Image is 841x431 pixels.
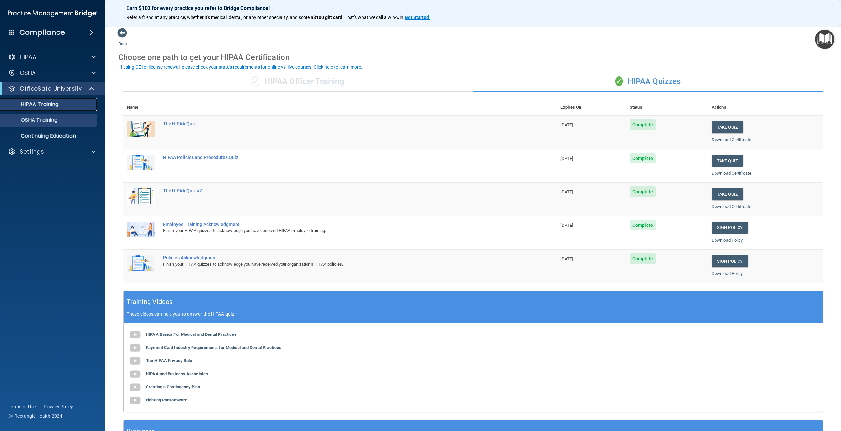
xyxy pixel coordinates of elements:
[712,255,748,267] a: Sign Policy
[44,403,73,410] a: Privacy Policy
[163,188,524,193] div: The HIPAA Quiz #2
[146,384,200,389] b: Creating a Contingency Plan
[712,137,751,142] a: Download Certificate
[630,186,656,197] span: Complete
[128,355,142,368] img: gray_youtube_icon.38fcd6cc.png
[560,156,573,161] span: [DATE]
[163,227,524,235] div: Finish your HIPAA quizzes to acknowledge you have received HIPAA employee training.
[712,222,748,234] a: Sign Policy
[712,121,743,133] button: Take Quiz
[20,85,82,93] p: OfficeSafe University
[126,15,313,20] span: Refer a friend at any practice, whether it's medical, dental, or any other speciality, and score a
[123,99,159,116] th: Name
[712,271,743,276] a: Download Policy
[146,332,237,337] b: HIPAA Basics For Medical and Dental Practices
[342,15,405,20] span: ! That's what we call a win-win.
[163,121,524,126] div: The HIPAA Quiz
[4,133,94,139] p: Continuing Education
[20,69,36,77] p: OSHA
[163,255,524,260] div: Policies Acknowledgment
[118,64,363,70] button: If using CE for license renewal, please check your state's requirements for online vs. live cours...
[473,72,823,92] div: HIPAA Quizzes
[405,15,430,20] a: Get Started
[712,238,743,243] a: Download Policy
[163,260,524,268] div: Finish your HIPAA quizzes to acknowledge you have received your organization’s HIPAA policies.
[8,85,95,93] a: OfficeSafe University
[560,122,573,127] span: [DATE]
[19,28,65,37] h4: Compliance
[126,5,820,11] p: Earn $100 for every practice you refer to Bridge Compliance!
[630,119,656,130] span: Complete
[123,72,473,92] div: HIPAA Officer Training
[712,204,751,209] a: Download Certificate
[630,253,656,264] span: Complete
[128,381,142,394] img: gray_youtube_icon.38fcd6cc.png
[128,341,142,355] img: gray_youtube_icon.38fcd6cc.png
[9,413,62,419] span: Ⓒ Rectangle Health 2024
[626,99,708,116] th: Status
[557,99,626,116] th: Expires On
[118,48,828,67] div: Choose one path to get your HIPAA Certification
[146,398,187,402] b: Fighting Ransomware
[20,53,36,61] p: HIPAA
[8,7,97,20] img: PMB logo
[4,117,57,123] p: OSHA Training
[615,76,623,86] span: ✓
[119,65,362,69] div: If using CE for license renewal, please check your state's requirements for online vs. live cours...
[146,371,208,376] b: HIPAA and Business Associates
[128,394,142,407] img: gray_youtube_icon.38fcd6cc.png
[118,33,128,46] a: Back
[163,222,524,227] div: Employee Training Acknowledgment
[8,69,96,77] a: OSHA
[20,148,44,156] p: Settings
[127,296,173,308] h5: Training Videos
[128,368,142,381] img: gray_youtube_icon.38fcd6cc.png
[708,99,823,116] th: Actions
[9,403,36,410] a: Terms of Use
[630,220,656,230] span: Complete
[815,30,834,49] button: Open Resource Center
[146,345,281,350] b: Payment Card Industry Requirements for Medical and Dental Practices
[712,188,743,200] button: Take Quiz
[712,155,743,167] button: Take Quiz
[630,153,656,163] span: Complete
[4,101,58,108] p: HIPAA Training
[146,358,192,363] b: The HIPAA Privacy Rule
[127,312,819,317] p: These videos can help you to answer the HIPAA quiz
[313,15,342,20] strong: $100 gift card
[560,223,573,228] span: [DATE]
[128,328,142,341] img: gray_youtube_icon.38fcd6cc.png
[560,189,573,194] span: [DATE]
[252,76,259,86] span: ✓
[712,171,751,176] a: Download Certificate
[405,15,429,20] strong: Get Started
[8,148,96,156] a: Settings
[8,53,96,61] a: HIPAA
[163,155,524,160] div: HIPAA Policies and Procedures Quiz
[560,256,573,261] span: [DATE]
